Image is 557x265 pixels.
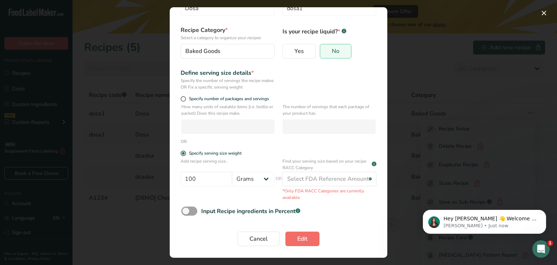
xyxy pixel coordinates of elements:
p: *Only FDA RACC Categories are currently available [282,188,376,201]
div: Specify serving size weight [189,151,242,156]
p: Find your serving size based on your recipe RACC Category [282,158,370,171]
span: OR [276,170,282,201]
p: Select a category to organize your recipes [181,34,275,41]
label: Recipe Category [181,26,275,41]
button: Edit [285,232,319,246]
iframe: Intercom live chat [532,240,550,258]
span: 1 [547,240,553,246]
p: The number of servings that each package of your product has. [282,103,376,117]
p: Add recipe serving size.. [181,158,275,169]
div: OR [181,138,187,145]
button: Baked Goods [181,44,275,58]
input: Type your serving size here [181,172,232,186]
input: Type your recipe name here [181,1,275,16]
div: Define serving size details [181,69,275,77]
span: Baked Goods [185,47,220,56]
div: Select FDA Reference Amount [287,175,369,183]
span: Edit [297,235,308,243]
input: Type your recipe code here [282,1,376,16]
iframe: Intercom notifications message [412,195,557,245]
span: Specify number of packages and servings [186,96,269,102]
span: Cancel [249,235,268,243]
span: Yes [294,48,304,55]
p: Is your recipe liquid? [282,26,376,36]
div: Input Recipe ingredients in Percent [201,207,300,216]
div: Specify the number of servings the recipe makes OR Fix a specific serving weight [181,77,275,90]
p: How many units of sealable items (i.e. bottle or packet) Does this recipe make. [181,103,275,117]
button: Cancel [238,232,280,246]
span: No [332,48,339,55]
